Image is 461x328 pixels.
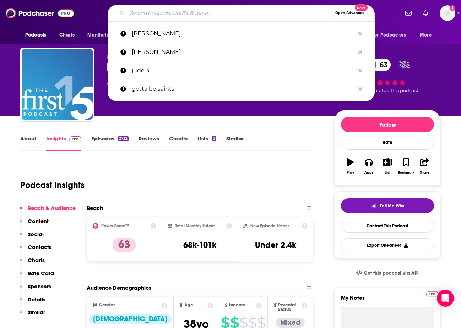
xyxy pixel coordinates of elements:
img: User Profile [440,5,455,21]
h2: New Episode Listens [250,223,289,228]
div: Open Intercom Messenger [437,290,454,307]
p: Details [28,296,45,303]
span: For Podcasters [372,30,406,40]
button: Bookmark [397,154,415,179]
button: Share [416,154,434,179]
button: Show profile menu [440,5,455,21]
span: Charts [59,30,75,40]
h2: Reach [87,205,103,211]
a: Similar [226,135,244,151]
div: [DEMOGRAPHIC_DATA] [89,314,172,324]
span: Get this podcast via API [364,270,419,276]
button: Open AdvancedNew [332,9,368,17]
button: tell me why sparkleTell Me Why [341,198,434,213]
div: Mixed [276,318,305,328]
h1: Podcast Insights [20,180,85,190]
div: Bookmark [398,171,414,175]
div: Apps [364,171,374,175]
label: My Notes [341,294,434,307]
a: Reviews [139,135,159,151]
button: Reach & Audience [20,205,76,218]
div: Rate [341,135,434,150]
button: Apps [359,154,378,179]
button: open menu [20,28,55,42]
button: Follow [341,117,434,132]
p: Charts [28,257,45,263]
button: Rate Card [20,270,54,283]
div: List [385,171,390,175]
p: Contacts [28,244,51,250]
div: 63 1 personrated this podcast [334,54,441,98]
p: Rate Card [28,270,54,277]
img: Podchaser Pro [426,291,438,297]
a: Episodes2732 [91,135,129,151]
img: Podchaser - Follow, Share and Rate Podcasts [6,6,74,20]
span: Gender [99,303,115,307]
h2: Total Monthly Listens [175,223,215,228]
span: Monitoring [87,30,113,40]
button: open menu [415,28,441,42]
p: john mark comer [132,24,355,43]
span: Podcasts [25,30,46,40]
h3: Under 2.4k [255,240,296,250]
input: Search podcasts, credits, & more... [127,7,332,19]
span: New [355,4,368,11]
h3: 68k-101k [183,240,216,250]
a: 63 [365,59,391,71]
span: 63 [372,59,391,71]
button: Charts [20,257,45,270]
button: open menu [367,28,416,42]
button: Social [20,231,44,244]
p: Reach & Audience [28,205,76,211]
p: Similar [28,309,45,316]
a: [PERSON_NAME] [108,43,375,61]
a: Contact This Podcast [341,219,434,233]
p: jude 3 [132,61,355,80]
button: Export One-Sheet [341,238,434,252]
button: Play [341,154,359,179]
a: gotta be saints [108,80,375,98]
span: rated this podcast [377,88,418,93]
button: List [378,154,397,179]
div: Search podcasts, credits, & more... [108,5,375,21]
button: Contacts [20,244,51,257]
a: Show notifications dropdown [420,7,431,19]
span: Logged in as shcarlos [440,5,455,21]
a: InsightsPodchaser Pro [46,135,81,151]
button: Content [20,218,49,231]
button: open menu [82,28,122,42]
div: A daily podcast [106,80,286,89]
a: jude 3 [108,61,375,80]
img: tell me why sparkle [371,203,377,209]
span: First15 [106,54,125,61]
p: 63 [113,238,136,252]
div: 2 [212,136,216,141]
div: Play [347,171,354,175]
p: Content [28,218,49,224]
span: More [420,30,432,40]
p: Sponsors [28,283,51,290]
a: Show notifications dropdown [402,7,414,19]
a: Pro website [426,290,438,297]
a: Credits [169,135,188,151]
span: Tell Me Why [380,203,404,209]
div: Share [420,171,429,175]
span: Parental Status [278,303,300,312]
img: First15 Devotional [22,49,93,120]
button: Sponsors [20,283,51,296]
button: Details [20,296,45,309]
button: Similar [20,309,45,322]
span: Income [229,303,245,307]
h2: Audience Demographics [87,284,151,291]
img: Podchaser Pro [69,136,81,142]
span: Age [184,303,193,307]
a: Charts [55,28,79,42]
a: About [20,135,36,151]
a: Get this podcast via API [351,265,424,282]
span: Open Advanced [335,11,365,15]
a: Lists2 [197,135,216,151]
p: gotta be saints [132,80,355,98]
p: eric mason [132,43,355,61]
